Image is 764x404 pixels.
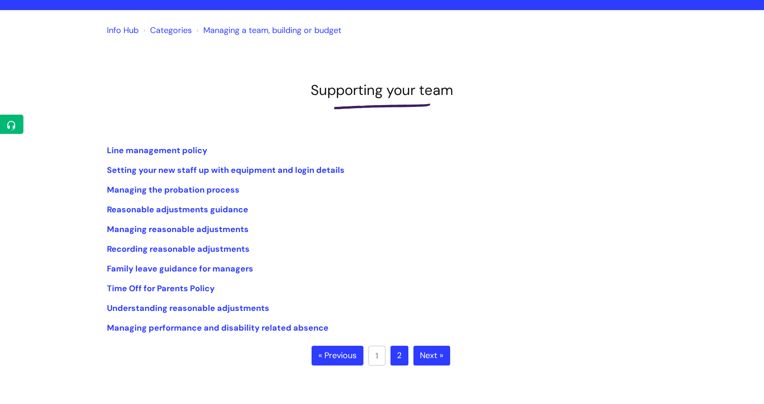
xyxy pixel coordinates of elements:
a: 1 [368,346,385,365]
a: Categories [150,25,192,36]
a: Recording reasonable adjustments [107,244,250,255]
a: Reasonable adjustments guidance [107,204,248,215]
a: Managing reasonable adjustments [107,224,249,235]
li: Solution home [141,23,192,38]
a: 2 [390,346,408,366]
a: Understanding reasonable adjustments [107,303,269,314]
a: « Previous [312,346,363,366]
a: Time Off for Parents Policy [107,283,215,294]
a: Managing performance and disability related absence [107,322,329,333]
a: Managing a team, building or budget [203,25,341,36]
h1: Supporting your team [107,82,658,99]
a: Line management policy [107,145,207,156]
a: Info Hub [107,25,139,36]
li: Managing a team, building or budget [194,23,341,38]
a: Managing the probation process [107,184,240,195]
a: Family leave guidance for managers [107,263,253,274]
a: Next » [413,346,450,366]
a: Setting your new staff up with equipment and login details [107,165,345,176]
